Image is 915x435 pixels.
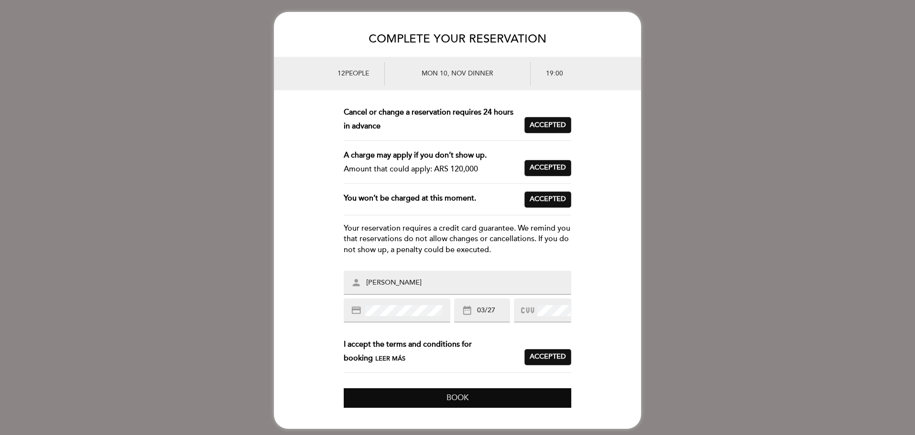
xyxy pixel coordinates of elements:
button: Accepted [524,117,571,133]
span: Accepted [530,352,566,362]
span: Book [447,393,468,403]
div: 12 [285,62,384,85]
span: people [345,69,369,77]
span: Accepted [530,163,566,173]
span: Leer más [375,355,405,362]
div: You won’t be charged at this moment. [344,191,524,208]
div: Amount that could apply: ARS 120,000 [344,162,517,176]
button: Accepted [524,349,571,365]
button: Accepted [524,160,571,176]
i: date_range [462,305,472,316]
div: Cancel or change a reservation requires 24 hours in advance [344,106,524,133]
button: Book [344,388,571,408]
input: Name as printed on card [365,277,573,288]
div: Mon 10, Nov DINNER [384,62,531,85]
i: person [351,277,361,288]
span: Accepted [530,120,566,130]
button: Accepted [524,191,571,208]
span: COMPLETE YOUR RESERVATION [369,32,546,46]
div: Your reservation requires a credit card guarantee. We remind you that reservations do not allow c... [344,223,571,256]
div: I accept the terms and conditions for booking [344,338,524,365]
div: A charge may apply if you don’t show up. [344,149,517,162]
div: 19:00 [531,62,630,85]
i: credit_card [351,305,361,316]
input: MM/YY [476,305,510,316]
span: Accepted [530,194,566,204]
